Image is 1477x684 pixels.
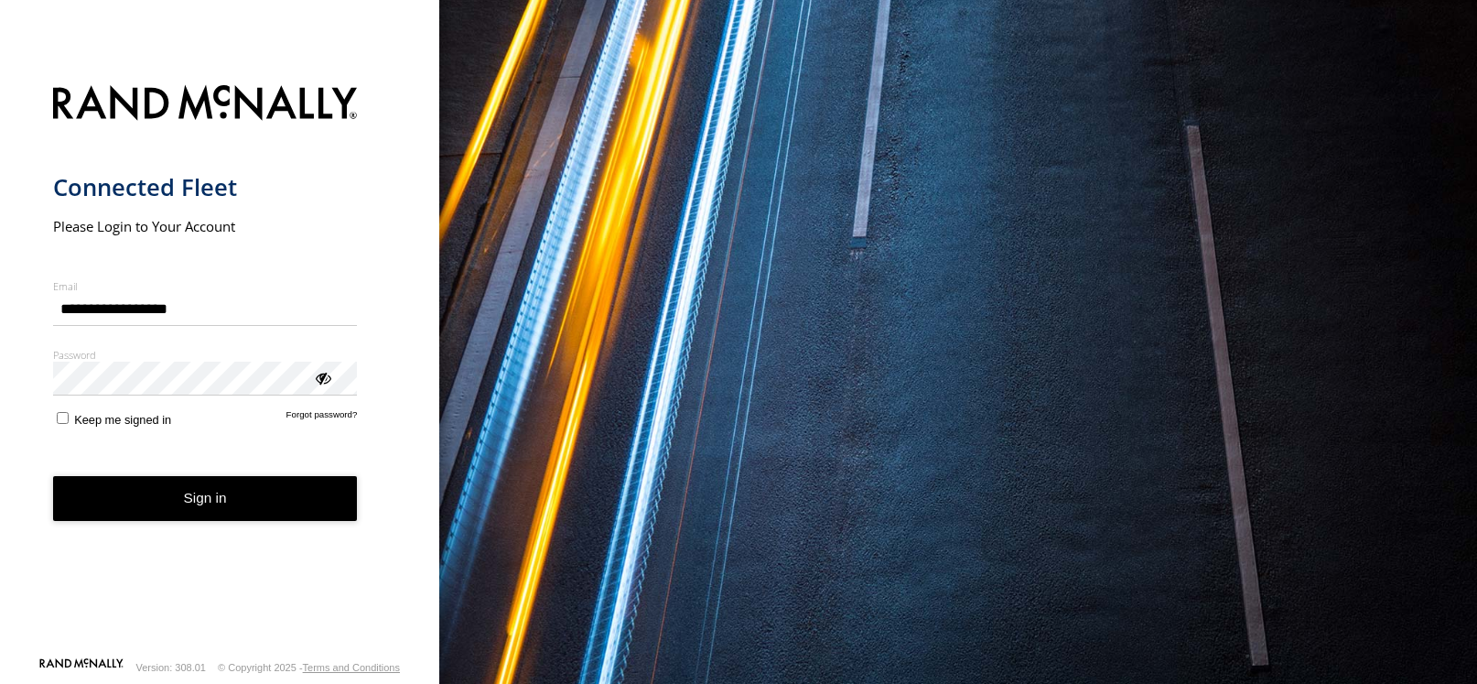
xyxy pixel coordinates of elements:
[136,662,206,673] div: Version: 308.01
[218,662,400,673] div: © Copyright 2025 -
[286,409,358,427] a: Forgot password?
[53,348,358,362] label: Password
[53,81,358,128] img: Rand McNally
[53,476,358,521] button: Sign in
[74,413,171,427] span: Keep me signed in
[39,658,124,677] a: Visit our Website
[53,74,387,657] form: main
[53,217,358,235] h2: Please Login to Your Account
[53,172,358,202] h1: Connected Fleet
[313,368,331,386] div: ViewPassword
[57,412,69,424] input: Keep me signed in
[303,662,400,673] a: Terms and Conditions
[53,279,358,293] label: Email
